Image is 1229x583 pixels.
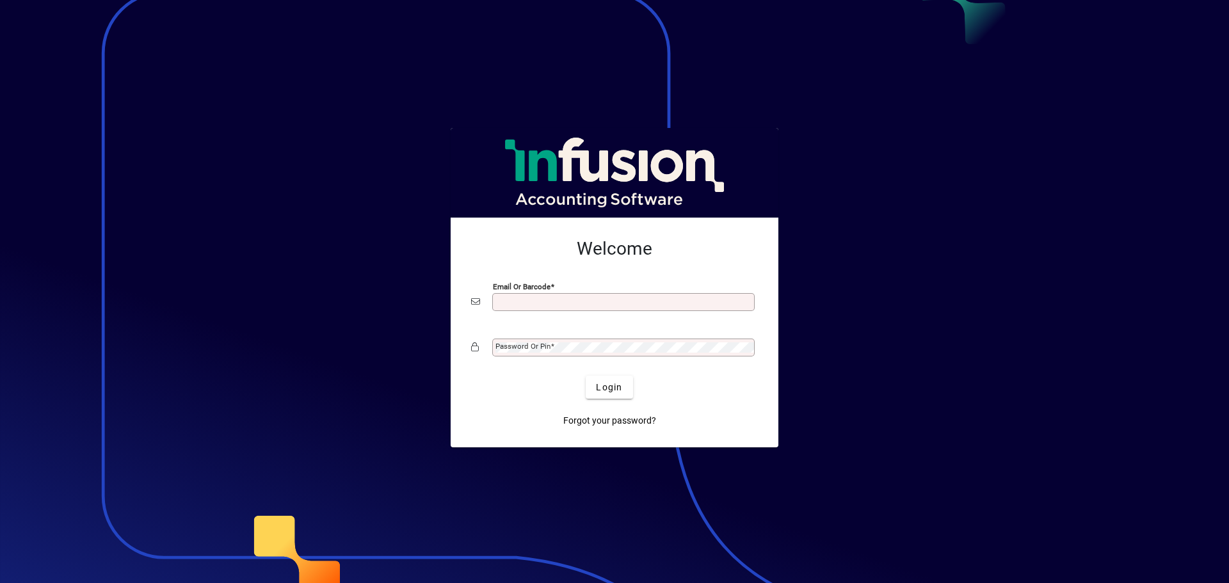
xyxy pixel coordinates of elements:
[495,342,550,351] mat-label: Password or Pin
[558,409,661,432] a: Forgot your password?
[471,238,758,260] h2: Welcome
[586,376,632,399] button: Login
[596,381,622,394] span: Login
[493,282,550,291] mat-label: Email or Barcode
[563,414,656,427] span: Forgot your password?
